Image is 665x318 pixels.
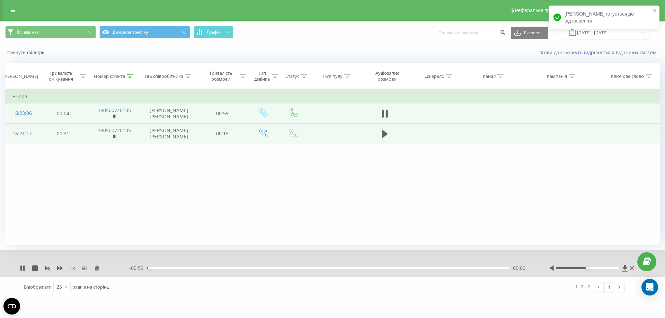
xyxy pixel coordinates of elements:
[70,265,75,272] span: 1 x
[604,282,614,292] a: 1
[511,27,548,39] button: Експорт
[541,49,660,56] a: Коли дані можуть відрізнятися вiд інших систем
[513,265,525,272] span: 00:00
[434,27,507,39] input: Пошук за номером
[207,30,221,35] span: Графік
[197,103,248,124] td: 00:59
[3,73,38,79] div: [PERSON_NAME]
[56,283,62,290] div: 25
[24,284,52,290] span: Відображати
[38,124,88,144] td: 00:31
[141,103,197,124] td: [PERSON_NAME] [PERSON_NAME]
[197,124,248,144] td: 00:15
[549,6,659,29] div: [PERSON_NAME] готується до відтворення
[323,73,343,79] div: Ім'я пулу
[72,284,110,290] span: рядків на сторінці
[145,73,183,79] div: ПІБ співробітника
[148,267,151,270] div: Accessibility label
[141,124,197,144] td: [PERSON_NAME] [PERSON_NAME]
[6,90,660,103] td: Вчора
[12,107,31,120] div: 16:23:06
[98,107,131,113] a: 380500720105
[5,26,96,38] button: Всі дзвінки
[575,283,590,290] div: 1 - 2 з 2
[285,73,299,79] div: Статус
[129,265,147,272] span: - 00:59
[99,26,190,38] button: Джерела трафіку
[254,70,270,82] div: Тип дзвінка
[653,8,657,14] button: close
[17,29,39,35] span: Всі дзвінки
[367,70,407,82] div: Аудіозапис розмови
[194,26,233,38] button: Графік
[38,103,88,124] td: 00:04
[483,73,496,79] div: Канал
[611,73,644,79] div: Ключове слово
[203,70,238,82] div: Тривалість розмови
[44,70,79,82] div: Тривалість очікування
[98,127,131,134] a: 380500720105
[5,49,48,56] button: Скинути фільтри
[94,73,125,79] div: Номер клієнта
[515,8,566,13] span: Реферальна програма
[547,73,567,79] div: Кампанія
[3,298,20,315] button: Open CMP widget
[586,267,588,270] div: Accessibility label
[425,73,444,79] div: Джерело
[641,279,658,296] div: Open Intercom Messenger
[12,127,31,140] div: 16:21:17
